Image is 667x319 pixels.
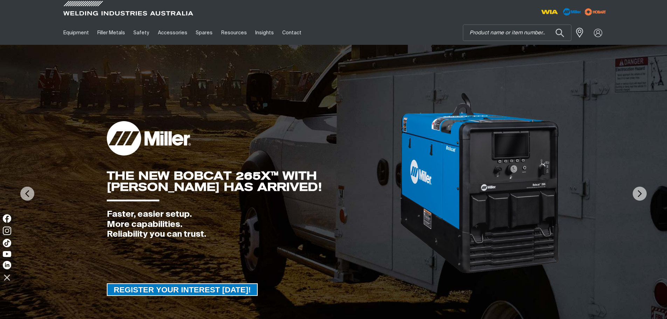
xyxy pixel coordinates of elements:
div: Faster, easier setup. More capabilities. Reliability you can trust. [107,209,399,240]
div: THE NEW BOBCAT 265X™ WITH [PERSON_NAME] HAS ARRIVED! [107,170,399,193]
button: Search products [548,25,572,41]
a: Safety [129,21,153,45]
a: Resources [217,21,251,45]
img: hide socials [1,271,13,283]
img: Facebook [3,214,11,223]
img: TikTok [3,239,11,247]
a: REGISTER YOUR INTEREST TODAY! [107,283,258,296]
img: Instagram [3,227,11,235]
a: Insights [251,21,278,45]
a: Spares [192,21,217,45]
a: Equipment [59,21,93,45]
input: Product name or item number... [463,25,571,41]
img: PrevArrow [20,187,34,201]
a: Filler Metals [93,21,129,45]
nav: Main [59,21,471,45]
img: NextArrow [633,187,647,201]
a: Accessories [154,21,192,45]
img: YouTube [3,251,11,257]
img: LinkedIn [3,261,11,269]
span: REGISTER YOUR INTEREST [DATE]! [107,283,257,296]
img: miller [583,7,608,17]
a: Contact [278,21,306,45]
